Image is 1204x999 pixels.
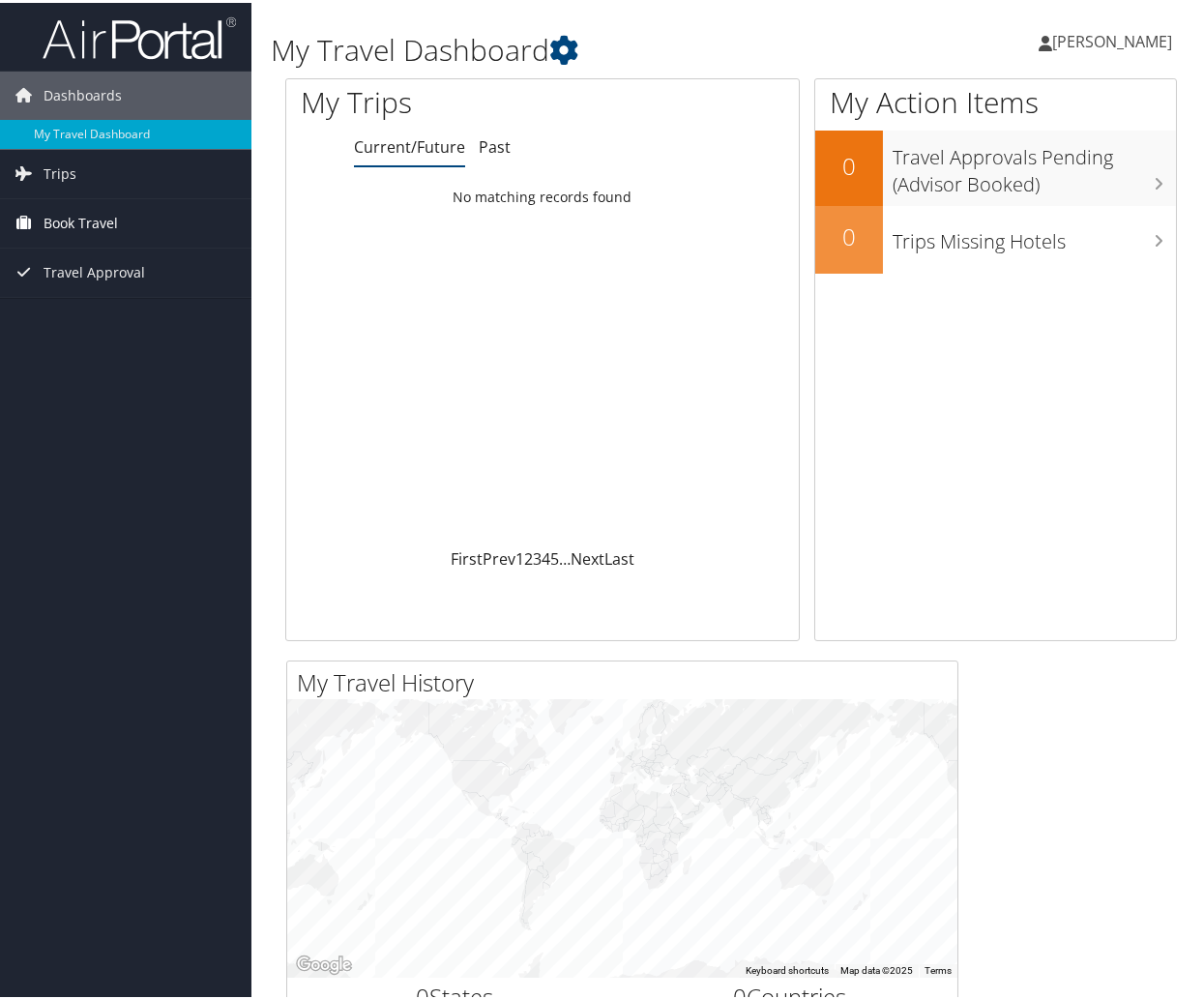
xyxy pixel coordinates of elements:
[840,962,913,973] span: Map data ©2025
[292,950,356,975] a: Open this area in Google Maps (opens a new window)
[746,961,829,975] button: Keyboard shortcuts
[44,69,122,117] span: Dashboards
[479,133,511,155] a: Past
[571,545,604,567] a: Next
[524,545,533,567] a: 2
[893,132,1176,195] h3: Travel Approvals Pending (Advisor Booked)
[286,177,799,212] td: No matching records found
[893,216,1176,252] h3: Trips Missing Hotels
[559,545,571,567] span: …
[297,663,957,696] h2: My Travel History
[292,950,356,975] img: Google
[43,13,236,58] img: airportal-logo.png
[44,246,145,294] span: Travel Approval
[44,147,76,195] span: Trips
[271,27,885,68] h1: My Travel Dashboard
[483,545,515,567] a: Prev
[815,203,1176,271] a: 0Trips Missing Hotels
[1039,10,1191,68] a: [PERSON_NAME]
[1052,28,1172,49] span: [PERSON_NAME]
[542,545,550,567] a: 4
[354,133,465,155] a: Current/Future
[44,196,118,245] span: Book Travel
[515,545,524,567] a: 1
[451,545,483,567] a: First
[815,79,1176,120] h1: My Action Items
[815,218,883,250] h2: 0
[550,545,559,567] a: 5
[533,545,542,567] a: 3
[604,545,634,567] a: Last
[925,962,952,973] a: Terms (opens in new tab)
[815,128,1176,202] a: 0Travel Approvals Pending (Advisor Booked)
[301,79,571,120] h1: My Trips
[815,147,883,180] h2: 0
